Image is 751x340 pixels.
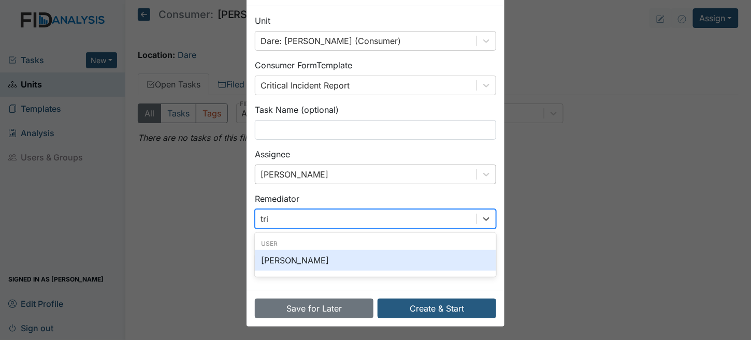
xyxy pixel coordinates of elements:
label: Remediator [255,193,299,205]
button: Save for Later [255,299,373,318]
div: User [255,239,496,248]
div: Critical Incident Report [261,79,350,92]
div: [PERSON_NAME] [261,168,328,181]
label: Consumer Form Template [255,59,352,71]
label: Assignee [255,148,290,160]
label: Task Name (optional) [255,104,339,116]
label: Unit [255,14,270,27]
div: [PERSON_NAME] [255,250,496,271]
button: Create & Start [378,299,496,318]
div: Dare: [PERSON_NAME] (Consumer) [261,35,401,47]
